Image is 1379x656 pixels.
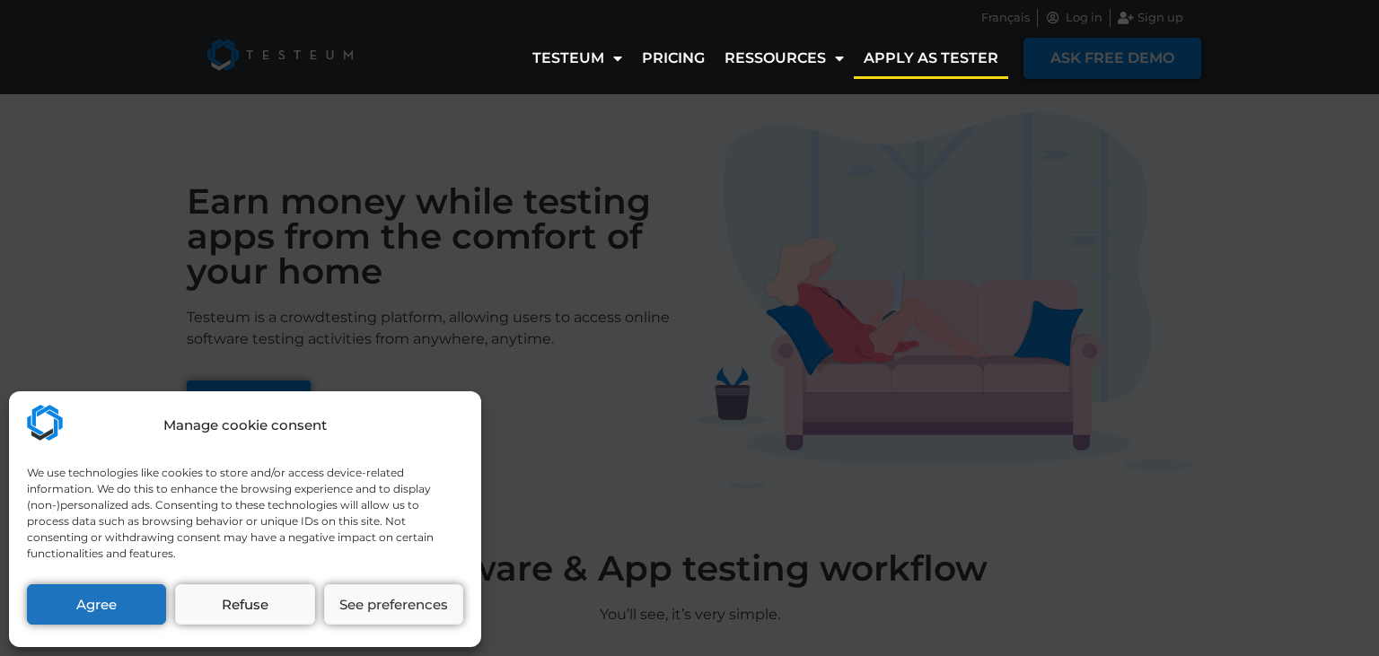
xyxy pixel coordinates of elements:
[854,38,1008,79] a: Apply as tester
[523,38,1008,79] nav: Menu
[324,584,463,625] button: See preferences
[163,415,327,436] div: Manage cookie consent
[632,38,715,79] a: Pricing
[27,584,166,625] button: Agree
[715,38,854,79] a: Ressources
[175,584,314,625] button: Refuse
[27,405,63,441] img: Testeum.com - Application crowdtesting platform
[523,38,632,79] a: Testeum
[27,465,461,562] div: We use technologies like cookies to store and/or access device-related information. We do this to...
